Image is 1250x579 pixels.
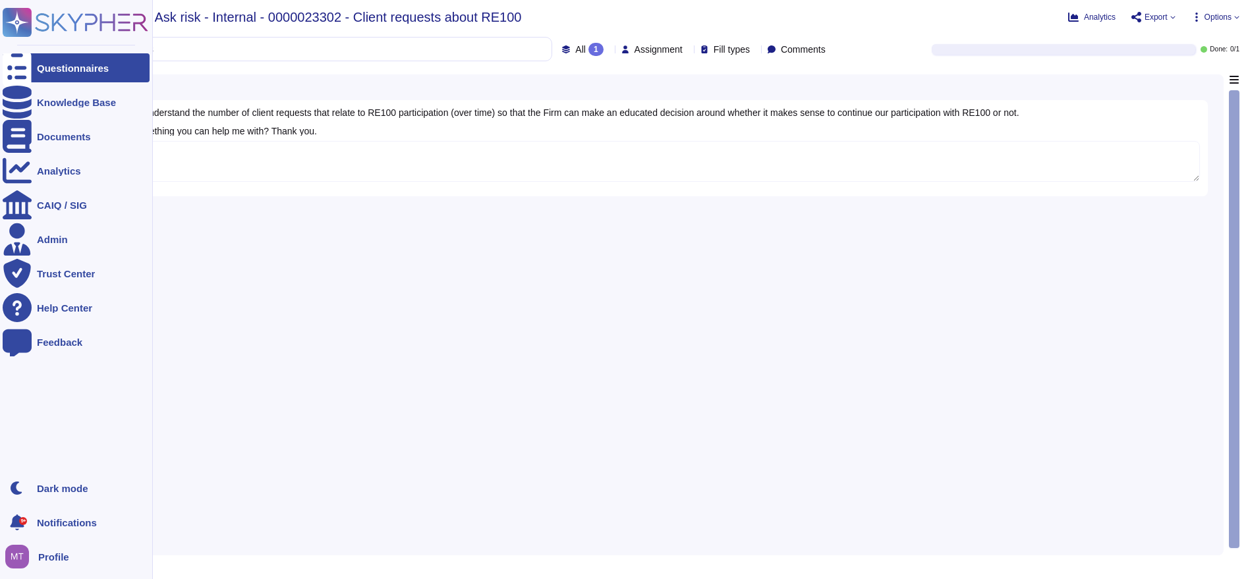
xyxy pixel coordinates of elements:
[588,43,604,56] div: 1
[37,97,116,107] div: Knowledge Base
[3,190,150,219] a: CAIQ / SIG
[37,337,82,347] div: Feedback
[5,545,29,568] img: user
[3,225,150,254] a: Admin
[781,45,826,54] span: Comments
[1068,12,1116,22] button: Analytics
[3,293,150,322] a: Help Center
[3,327,150,356] a: Feedback
[1230,46,1239,53] span: 0 / 1
[3,542,38,571] button: user
[37,269,95,279] div: Trust Center
[714,45,750,54] span: Fill types
[52,38,552,61] input: Search by keywords
[575,45,586,54] span: All
[37,200,87,210] div: CAIQ / SIG
[3,156,150,185] a: Analytics
[37,166,81,176] div: Analytics
[1205,13,1232,21] span: Options
[37,483,88,493] div: Dark mode
[1084,13,1116,21] span: Analytics
[3,53,150,82] a: Questionnaires
[155,11,522,24] span: Ask risk - Internal - 0000023302 - Client requests about RE100
[3,259,150,288] a: Trust Center
[37,63,109,73] div: Questionnaires
[38,552,69,562] span: Profile
[37,234,68,244] div: Admin
[37,303,92,313] div: Help Center
[37,132,91,142] div: Documents
[3,88,150,117] a: Knowledge Base
[37,518,97,528] span: Notifications
[19,517,27,525] div: 9+
[1145,13,1168,21] span: Export
[3,122,150,151] a: Documents
[635,45,683,54] span: Assignment
[1210,46,1228,53] span: Done:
